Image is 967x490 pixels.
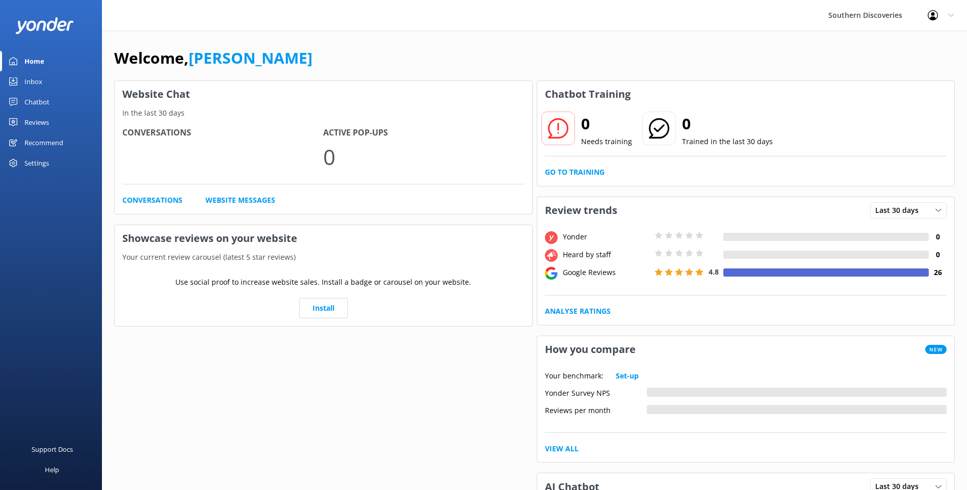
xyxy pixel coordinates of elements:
[299,298,348,318] a: Install
[24,92,49,112] div: Chatbot
[560,231,652,242] div: Yonder
[323,140,524,174] p: 0
[925,345,947,354] span: New
[537,81,638,107] h3: Chatbot Training
[45,459,59,480] div: Help
[545,405,647,414] div: Reviews per month
[875,205,925,216] span: Last 30 days
[24,153,49,173] div: Settings
[24,51,44,71] div: Home
[537,197,625,224] h3: Review trends
[682,136,773,147] p: Trained in the last 30 days
[545,388,647,397] div: Yonder Survey NPS
[115,81,532,107] h3: Website Chat
[581,136,632,147] p: Needs training
[205,195,275,206] a: Website Messages
[189,47,312,68] a: [PERSON_NAME]
[15,17,74,34] img: yonder-white-logo.png
[560,249,652,260] div: Heard by staff
[929,249,947,260] h4: 0
[323,126,524,140] h4: Active Pop-ups
[24,71,42,92] div: Inbox
[115,107,532,119] p: In the last 30 days
[115,225,532,252] h3: Showcase reviews on your website
[175,277,471,288] p: Use social proof to increase website sales. Install a badge or carousel on your website.
[545,443,579,454] a: View All
[114,46,312,70] h1: Welcome,
[32,439,73,459] div: Support Docs
[24,112,49,132] div: Reviews
[709,267,719,277] span: 4.8
[581,112,632,136] h2: 0
[616,370,639,382] a: Set-up
[545,306,611,317] a: Analyse Ratings
[560,267,652,278] div: Google Reviews
[537,336,643,363] h3: How you compare
[929,231,947,242] h4: 0
[545,370,604,382] p: Your benchmark:
[929,267,947,278] h4: 26
[122,195,182,206] a: Conversations
[545,167,605,178] a: Go to Training
[24,132,63,153] div: Recommend
[682,112,773,136] h2: 0
[115,252,532,263] p: Your current review carousel (latest 5 star reviews)
[122,126,323,140] h4: Conversations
